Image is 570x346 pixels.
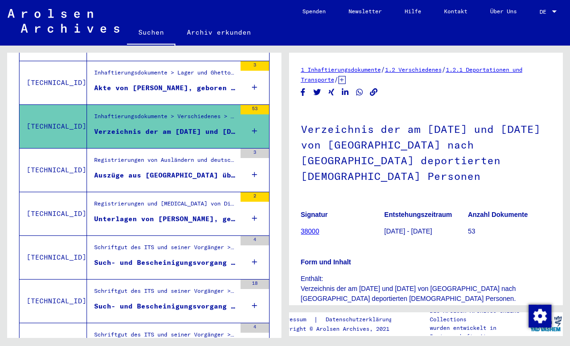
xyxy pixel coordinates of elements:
span: DE [540,9,550,15]
div: 53 [241,105,269,114]
td: [TECHNICAL_ID] [19,235,87,279]
div: 2 [241,192,269,202]
div: Registrierungen und [MEDICAL_DATA] von Displaced Persons, Kindern und Vermissten > Unterstützungs... [94,199,236,213]
div: Unterlagen von [PERSON_NAME], geboren am [DEMOGRAPHIC_DATA], geboren in [GEOGRAPHIC_DATA] und von... [94,214,236,224]
div: Such- und Bescheinigungsvorgang Nr. 1.179.362 für [PERSON_NAME] geboren [DEMOGRAPHIC_DATA] [94,301,236,311]
b: Form und Inhalt [301,258,351,266]
button: Share on Facebook [298,86,308,98]
button: Copy link [369,86,379,98]
a: 1 Inhaftierungsdokumente [301,66,381,73]
button: Share on Xing [327,86,337,98]
h1: Verzeichnis der am [DATE] und [DATE] von [GEOGRAPHIC_DATA] nach [GEOGRAPHIC_DATA] deportierten [D... [301,107,551,196]
div: Akte von [PERSON_NAME], geboren am [DEMOGRAPHIC_DATA] [94,83,236,93]
div: 3 [241,61,269,71]
div: Registrierungen von Ausländern und deutschen Verfolgten durch öffentliche Einrichtungen, Versiche... [94,156,236,169]
a: 38000 [301,227,319,235]
img: Arolsen_neg.svg [8,9,119,33]
div: | [276,315,404,325]
button: Share on WhatsApp [355,86,365,98]
div: 4 [241,236,269,245]
div: Schriftgut des ITS und seiner Vorgänger > Bearbeitung von Anfragen > Fallbezogene [MEDICAL_DATA] ... [94,243,236,256]
span: / [381,65,385,74]
div: Inhaftierungsdokumente > Verschiedenes > Deportationen und Transporte > Deportationen > Deportati... [94,112,236,125]
div: Schriftgut des ITS und seiner Vorgänger > Bearbeitung von Anfragen > Fallbezogene [MEDICAL_DATA] ... [94,330,236,344]
p: Die Arolsen Archives Online-Collections [430,307,529,324]
p: wurden entwickelt in Partnerschaft mit [430,324,529,341]
b: Anzahl Dokumente [468,211,528,218]
td: [TECHNICAL_ID] [19,104,87,148]
a: Impressum [276,315,314,325]
img: Zustimmung ändern [529,305,551,327]
a: Archiv erkunden [175,21,262,44]
span: / [334,75,338,84]
b: Signatur [301,211,328,218]
div: Auszüge aus [GEOGRAPHIC_DATA] über Ausländer, die bei [PERSON_NAME] in [GEOGRAPHIC_DATA] beschäft... [94,170,236,180]
td: [TECHNICAL_ID] [19,148,87,192]
button: Share on Twitter [312,86,322,98]
div: 18 [241,280,269,289]
div: Verzeichnis der am [DATE] und [DATE] von [GEOGRAPHIC_DATA] nach [GEOGRAPHIC_DATA] deportierten [D... [94,127,236,137]
a: 1.2 Verschiedenes [385,66,442,73]
a: Suchen [127,21,175,46]
div: Inhaftierungsdokumente > Lager und Ghettos > Konzentrationslager [GEOGRAPHIC_DATA] > Individuelle... [94,68,236,82]
p: [DATE] - [DATE] [384,226,467,236]
p: 53 [468,226,551,236]
td: [TECHNICAL_ID] [19,61,87,104]
a: Datenschutzerklärung [318,315,404,325]
button: Share on LinkedIn [340,86,350,98]
p: Copyright © Arolsen Archives, 2021 [276,325,404,333]
b: Entstehungszeitraum [384,211,452,218]
td: [TECHNICAL_ID] [19,279,87,323]
div: 3 [241,149,269,158]
div: Such- und Bescheinigungsvorgang Nr. 1.174.298 für [PERSON_NAME] geboren [DEMOGRAPHIC_DATA] [94,258,236,268]
td: [TECHNICAL_ID] [19,192,87,235]
div: Schriftgut des ITS und seiner Vorgänger > Bearbeitung von Anfragen > Fallbezogene [MEDICAL_DATA] ... [94,287,236,300]
div: 4 [241,323,269,333]
span: / [442,65,446,74]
